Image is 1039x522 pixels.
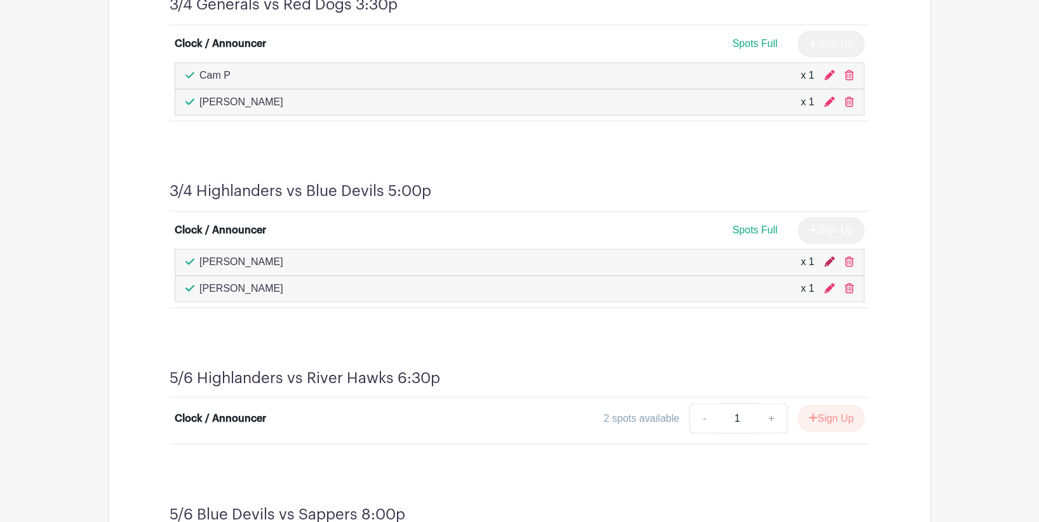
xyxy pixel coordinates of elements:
[801,254,814,270] div: x 1
[689,403,718,433] a: -
[199,254,283,270] p: [PERSON_NAME]
[199,68,231,83] p: Cam P
[170,182,431,200] h4: 3/4 Highlanders vs Blue Devils 5:00p
[199,281,283,296] p: [PERSON_NAME]
[756,403,788,433] a: +
[798,405,864,431] button: Sign Up
[801,281,814,296] div: x 1
[732,225,777,235] span: Spots Full
[732,38,777,49] span: Spots Full
[175,223,266,238] div: Clock / Announcer
[801,95,814,110] div: x 1
[603,410,679,426] div: 2 spots available
[199,95,283,110] p: [PERSON_NAME]
[801,68,814,83] div: x 1
[175,36,266,51] div: Clock / Announcer
[175,410,266,426] div: Clock / Announcer
[170,369,440,387] h4: 5/6 Highlanders vs River Hawks 6:30p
